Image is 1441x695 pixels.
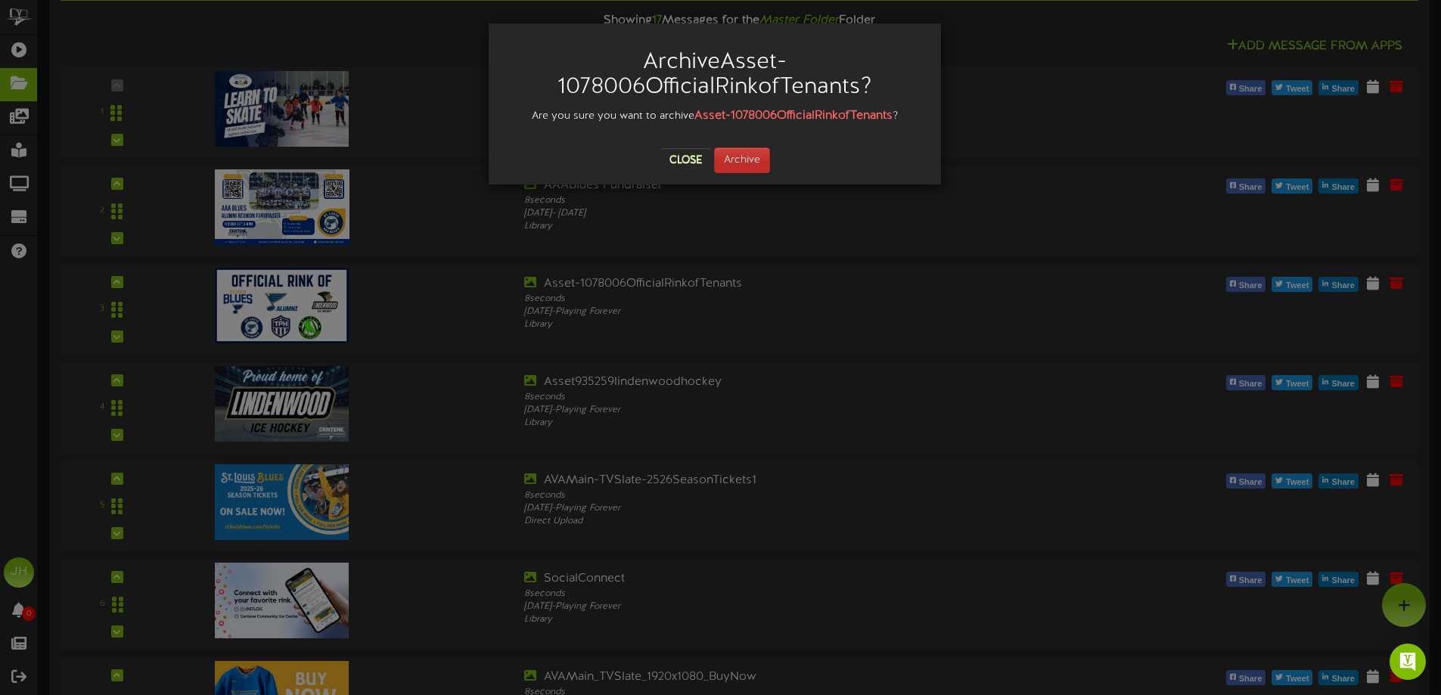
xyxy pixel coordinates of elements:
div: Open Intercom Messenger [1390,644,1426,680]
strong: Asset-1078006OfficialRinkofTenants [694,109,893,123]
button: Close [660,148,711,172]
div: Are you sure you want to archive ? [500,107,930,125]
h2: Archive Asset-1078006OfficialRinkofTenants ? [511,50,918,100]
button: Archive [714,147,770,173]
